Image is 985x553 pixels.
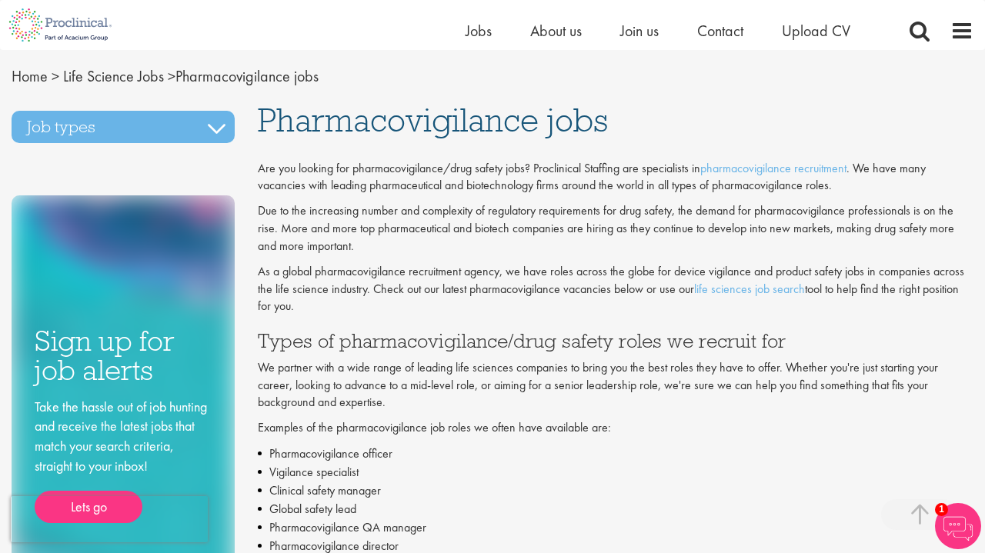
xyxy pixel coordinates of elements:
[168,66,175,86] span: >
[12,66,319,86] span: Pharmacovigilance jobs
[258,263,973,316] p: As a global pharmacovigilance recruitment agency, we have roles across the globe for device vigil...
[782,21,850,41] a: Upload CV
[35,491,142,523] a: Lets go
[258,331,973,351] h3: Types of pharmacovigilance/drug safety roles we recruit for
[935,503,948,516] span: 1
[11,496,208,542] iframe: reCAPTCHA
[258,99,608,141] span: Pharmacovigilance jobs
[258,202,973,255] p: Due to the increasing number and complexity of regulatory requirements for drug safety, the deman...
[258,518,973,537] li: Pharmacovigilance QA manager
[35,397,212,524] div: Take the hassle out of job hunting and receive the latest jobs that match your search criteria, s...
[620,21,659,41] a: Join us
[258,419,973,437] p: Examples of the pharmacovigilance job roles we often have available are:
[12,66,48,86] a: breadcrumb link to Home
[258,463,973,481] li: Vigilance specialist
[258,500,973,518] li: Global safety lead
[63,66,164,86] a: breadcrumb link to Life Science Jobs
[12,111,235,143] h3: Job types
[466,21,492,41] a: Jobs
[258,481,973,500] li: Clinical safety manager
[694,281,805,297] a: life sciences job search
[258,359,973,412] p: We partner with a wide range of leading life sciences companies to bring you the best roles they ...
[530,21,582,41] a: About us
[35,326,212,385] h3: Sign up for job alerts
[258,160,973,195] p: Are you looking for pharmacovigilance/drug safety jobs? Proclinical Staffing are specialists in ....
[258,445,973,463] li: Pharmacovigilance officer
[52,66,59,86] span: >
[935,503,981,549] img: Chatbot
[700,160,846,176] a: pharmacovigilance recruitment
[697,21,743,41] a: Contact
